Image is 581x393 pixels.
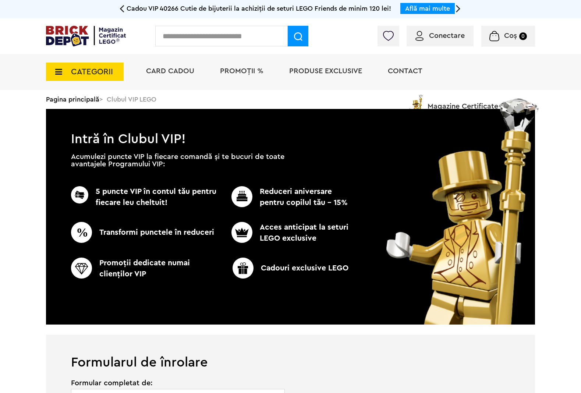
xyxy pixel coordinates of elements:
[46,109,535,143] h1: Intră în Clubul VIP!
[127,5,391,12] span: Cadou VIP 40266 Cutie de bijuterii la achiziții de seturi LEGO Friends de minim 120 lei!
[71,258,92,279] img: CC_BD_Green_chek_mark
[388,67,422,75] a: Contact
[415,32,465,39] a: Conectare
[146,67,194,75] a: Card Cadou
[376,99,550,325] img: vip_page_image
[71,186,88,203] img: CC_BD_Green_chek_mark
[233,258,254,279] img: CC_BD_Green_chek_mark
[216,258,365,279] p: Cadouri exclusive LEGO
[71,222,92,243] img: CC_BD_Green_chek_mark
[71,153,284,168] p: Acumulezi puncte VIP la fiecare comandă și te bucuri de toate avantajele Programului VIP:
[71,186,219,208] p: 5 puncte VIP în contul tău pentru fiecare leu cheltuit!
[524,93,535,100] a: Magazine Certificate LEGO®
[71,222,219,243] p: Transformi punctele în reduceri
[405,5,450,12] a: Află mai multe
[46,335,535,369] h1: Formularul de înrolare
[219,222,351,244] p: Acces anticipat la seturi LEGO exclusive
[429,32,465,39] span: Conectare
[231,186,252,207] img: CC_BD_Green_chek_mark
[504,32,517,39] span: Coș
[289,67,362,75] a: Produse exclusive
[428,93,524,110] span: Magazine Certificate LEGO®
[71,68,113,76] span: CATEGORII
[219,186,351,208] p: Reduceri aniversare pentru copilul tău - 15%
[519,32,527,40] small: 0
[71,258,219,280] p: Promoţii dedicate numai clienţilor VIP
[71,379,286,387] span: Formular completat de:
[231,222,252,243] img: CC_BD_Green_chek_mark
[220,67,263,75] a: PROMOȚII %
